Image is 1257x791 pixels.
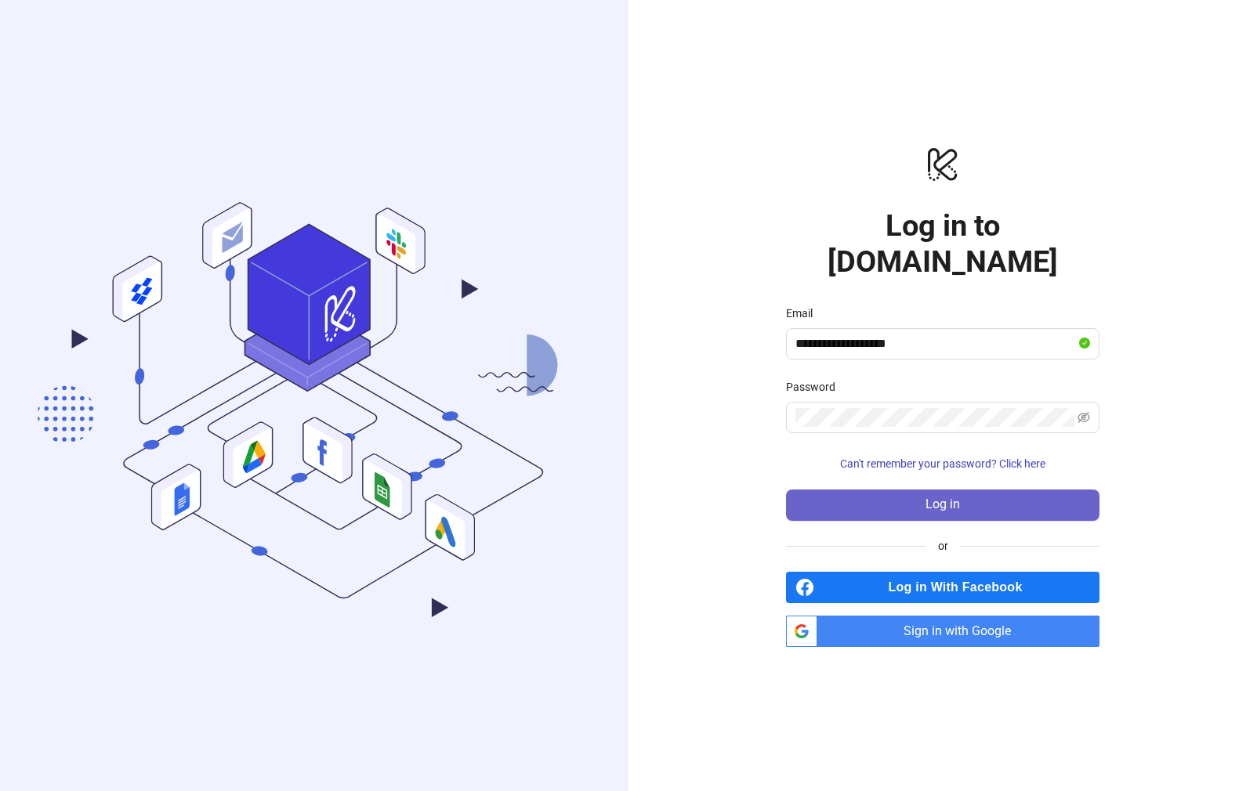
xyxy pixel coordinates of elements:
[795,408,1074,427] input: Password
[795,334,1076,353] input: Email
[926,537,961,554] span: or
[840,457,1045,470] span: Can't remember your password? Click here
[786,305,823,322] label: Email
[786,378,846,395] label: Password
[786,489,1099,521] button: Log in
[926,497,960,511] span: Log in
[786,457,1099,470] a: Can't remember your password? Click here
[786,572,1099,603] a: Log in With Facebook
[786,208,1099,280] h1: Log in to [DOMAIN_NAME]
[786,616,1099,647] a: Sign in with Google
[1078,411,1090,424] span: eye-invisible
[820,572,1099,603] span: Log in With Facebook
[786,452,1099,477] button: Can't remember your password? Click here
[824,616,1099,647] span: Sign in with Google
